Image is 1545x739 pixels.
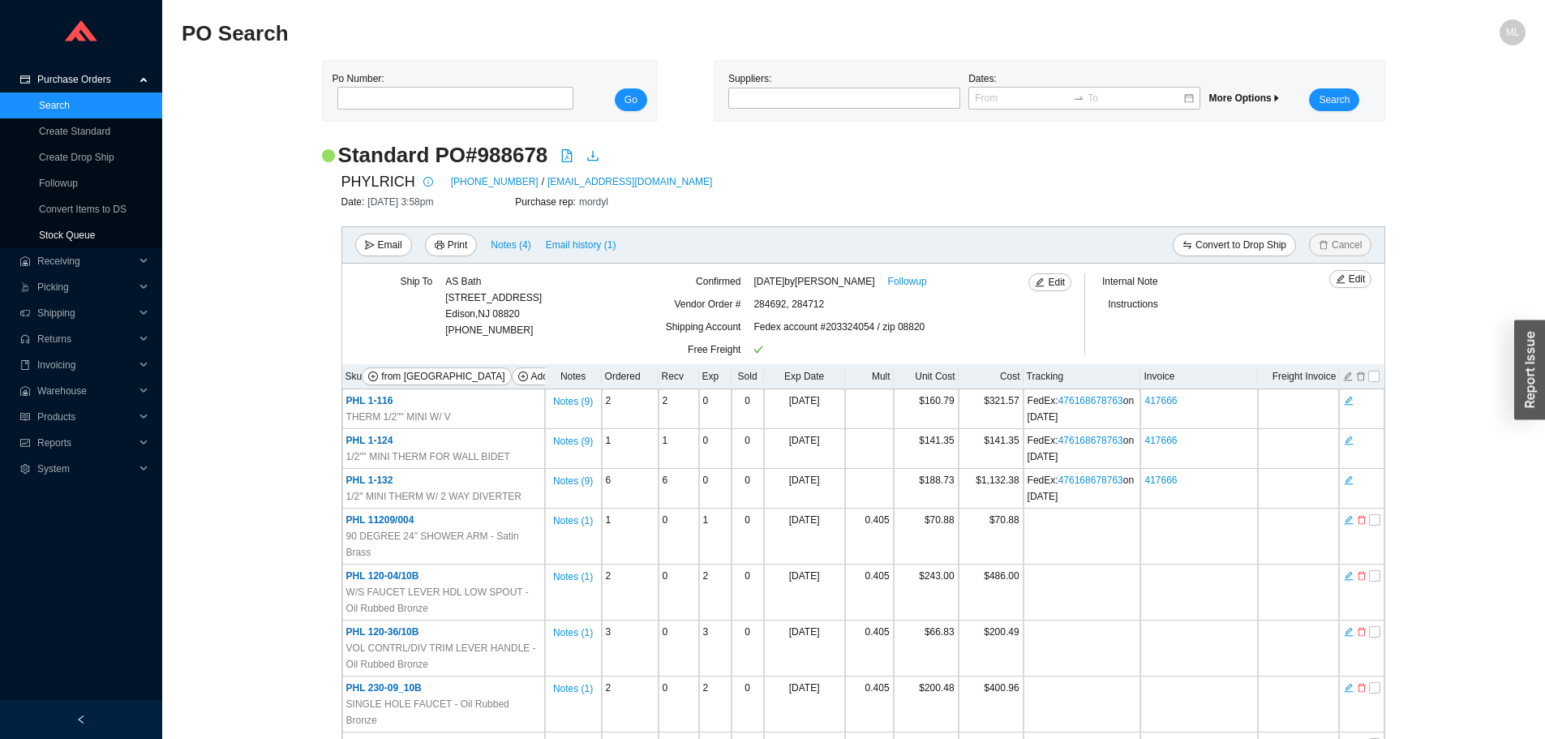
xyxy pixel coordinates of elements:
[586,149,599,162] span: download
[1349,271,1366,287] span: Edit
[1028,395,1134,423] span: FedEx : on [DATE]
[346,488,521,505] span: 1/2" MINI THERM W/ 2 WAY DIVERTER
[602,429,659,469] td: 1
[435,240,444,251] span: printer
[959,364,1024,389] th: Cost
[579,196,608,208] span: mordyl
[1357,570,1367,582] span: delete
[1035,277,1045,289] span: edit
[1048,274,1065,290] span: Edit
[1144,395,1177,406] a: 417666
[415,170,438,193] button: info-circle
[76,715,86,724] span: left
[624,92,637,108] span: Go
[975,90,1070,106] input: From
[1073,92,1084,104] span: to
[586,149,599,165] a: download
[894,429,959,469] td: $141.35
[1088,90,1182,106] input: To
[732,469,764,509] td: 0
[1058,395,1123,406] a: 476168678763
[724,71,964,111] div: Suppliers:
[531,368,575,385] span: Add Items
[39,178,78,189] a: Followup
[659,621,699,677] td: 0
[602,469,659,509] td: 6
[19,360,31,370] span: book
[959,565,1024,621] td: $486.00
[845,509,894,565] td: 0.405
[346,696,541,728] span: SINGLE HOLE FAUCET - Oil Rubbed Bronze
[37,248,135,274] span: Receiving
[1108,299,1157,310] span: Instructions
[888,273,927,290] a: Followup
[378,237,402,253] span: Email
[1344,570,1354,582] span: edit
[1344,626,1354,638] span: edit
[1356,625,1367,636] button: delete
[560,149,573,165] a: file-pdf
[663,435,668,446] span: 1
[346,514,414,526] span: PHL 11209/004
[1028,435,1134,462] span: FedEx : on [DATE]
[696,276,740,287] span: Confirmed
[545,234,617,256] button: Email history (1)
[764,389,845,429] td: [DATE]
[894,469,959,509] td: $188.73
[1028,475,1134,502] span: FedEx : on [DATE]
[753,273,874,290] span: [DATE] by [PERSON_NAME]
[546,237,616,253] span: Email history (1)
[552,472,594,483] button: Notes (9)
[1024,364,1141,389] th: Tracking
[19,438,31,448] span: fund
[19,75,31,84] span: credit-card
[490,236,531,247] button: Notes (4)
[753,296,1042,319] div: 284692, 284712
[553,569,593,585] span: Notes ( 1 )
[1258,364,1339,389] th: Freight Invoice
[451,174,539,190] a: [PHONE_NUMBER]
[1356,569,1367,580] button: delete
[341,196,368,208] span: Date:
[764,364,845,389] th: Exp Date
[346,528,541,561] span: 90 DEGREE 24" SHOWER ARM - Satin Brass
[753,345,763,354] span: check
[699,677,732,733] td: 2
[448,237,468,253] span: Print
[845,677,894,733] td: 0.405
[602,364,659,389] th: Ordered
[674,299,740,310] span: Vendor Order #
[764,469,845,509] td: [DATE]
[400,276,432,287] span: Ship To
[1344,395,1354,406] span: edit
[381,368,504,385] span: from [GEOGRAPHIC_DATA]
[37,378,135,404] span: Warehouse
[1073,92,1084,104] span: swap-right
[1319,92,1350,108] span: Search
[346,626,419,638] span: PHL 120-36/10B
[346,682,422,694] span: PHL 230-09_10B
[699,509,732,565] td: 1
[659,509,699,565] td: 0
[764,621,845,677] td: [DATE]
[445,273,542,322] div: AS Bath [STREET_ADDRESS] Edison , NJ 08820
[1102,276,1158,287] span: Internal Note
[37,456,135,482] span: System
[1208,92,1281,104] span: More Options
[659,677,699,733] td: 0
[1344,435,1354,446] span: edit
[346,570,419,582] span: PHL 120-04/10B
[1309,234,1371,256] button: deleteCancel
[552,680,594,691] button: Notes (1)
[699,565,732,621] td: 2
[1344,682,1354,694] span: edit
[663,395,668,406] span: 2
[1028,273,1071,291] button: editEdit
[37,274,135,300] span: Picking
[663,475,668,486] span: 6
[602,621,659,677] td: 3
[699,364,732,389] th: Exp
[602,389,659,429] td: 2
[894,364,959,389] th: Unit Cost
[547,174,712,190] a: [EMAIL_ADDRESS][DOMAIN_NAME]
